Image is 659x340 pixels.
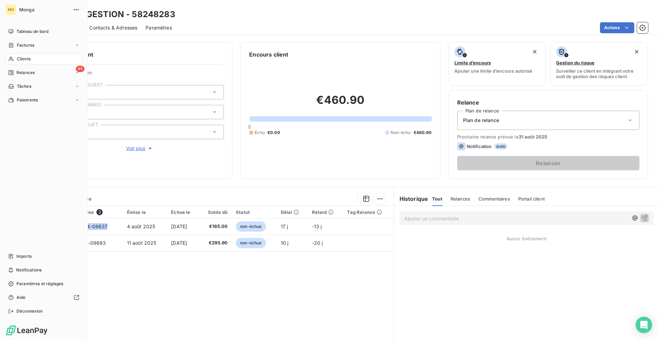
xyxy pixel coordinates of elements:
[636,317,652,333] div: Open Intercom Messenger
[248,124,251,130] span: 0
[255,130,265,136] span: Échu
[203,240,228,246] span: €295.90
[5,278,82,289] a: Paramètres et réglages
[89,24,137,31] span: Contacts & Adresses
[171,240,187,246] span: [DATE]
[449,42,546,86] button: Limite d’encoursAjouter une limite d’encours autorisé
[203,223,228,230] span: €165.00
[17,42,34,48] span: Factures
[16,253,32,259] span: Imports
[16,267,42,273] span: Notifications
[5,81,82,92] a: Tâches
[391,130,411,136] span: Non-échu
[126,145,153,152] span: Voir plus
[463,117,499,124] span: Plan de relance
[5,292,82,303] a: Aide
[60,8,175,21] h3: C & M GESTION - 58248283
[171,209,195,215] div: Échue le
[5,67,82,78] a: 95Relances
[146,24,172,31] span: Paramètres
[5,26,82,37] a: Tableau de bord
[432,196,442,202] span: Tout
[394,195,428,203] h6: Historique
[454,60,491,65] span: Limite d’encours
[312,240,323,246] span: -20 j
[236,209,272,215] div: Statut
[507,236,546,241] span: Aucun évènement
[5,53,82,64] a: Clients
[556,60,594,65] span: Gestion du risque
[55,145,224,152] button: Voir plus
[600,22,634,33] button: Actions
[556,68,642,79] span: Surveiller ce client en intégrant votre outil de gestion des risques client.
[171,223,187,229] span: [DATE]
[76,66,84,72] span: 95
[451,196,470,202] span: Relances
[203,209,228,215] div: Solde dû
[5,251,82,262] a: Imports
[467,144,492,149] span: Notification
[16,294,26,301] span: Aide
[312,223,322,229] span: -13 j
[518,196,545,202] span: Portail client
[414,130,432,136] span: €460.90
[19,7,69,12] span: Monga
[519,134,547,139] span: 31 août 2025
[5,325,48,336] img: Logo LeanPay
[457,156,639,170] button: Relancer
[249,93,431,114] h2: €460.90
[17,97,38,103] span: Paiements
[5,95,82,106] a: Paiements
[17,56,31,62] span: Clients
[96,209,103,215] span: 2
[16,308,43,314] span: Déconnexion
[267,130,280,136] span: €0.00
[16,281,63,287] span: Paramètres et réglages
[312,209,339,215] div: Retard
[236,221,266,232] span: non-échue
[457,134,639,139] span: Prochaine relance prévue le
[127,209,163,215] div: Émise le
[236,238,266,248] span: non-échue
[16,28,48,35] span: Tableau de bord
[550,42,648,86] button: Gestion du risqueSurveiller ce client en intégrant votre outil de gestion des risques client.
[42,50,224,59] h6: Informations client
[5,40,82,51] a: Factures
[494,143,507,149] span: auto
[347,209,389,215] div: Tag Relance
[16,70,35,76] span: Relances
[457,98,639,107] h6: Relance
[5,4,16,15] div: MO
[55,70,224,80] span: Propriétés Client
[281,223,288,229] span: 17 j
[281,240,289,246] span: 10 j
[249,50,288,59] h6: Encours client
[281,209,304,215] div: Délai
[17,83,31,89] span: Tâches
[478,196,510,202] span: Commentaires
[127,240,157,246] span: 11 août 2025
[454,68,532,74] span: Ajouter une limite d’encours autorisé
[127,223,155,229] span: 4 août 2025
